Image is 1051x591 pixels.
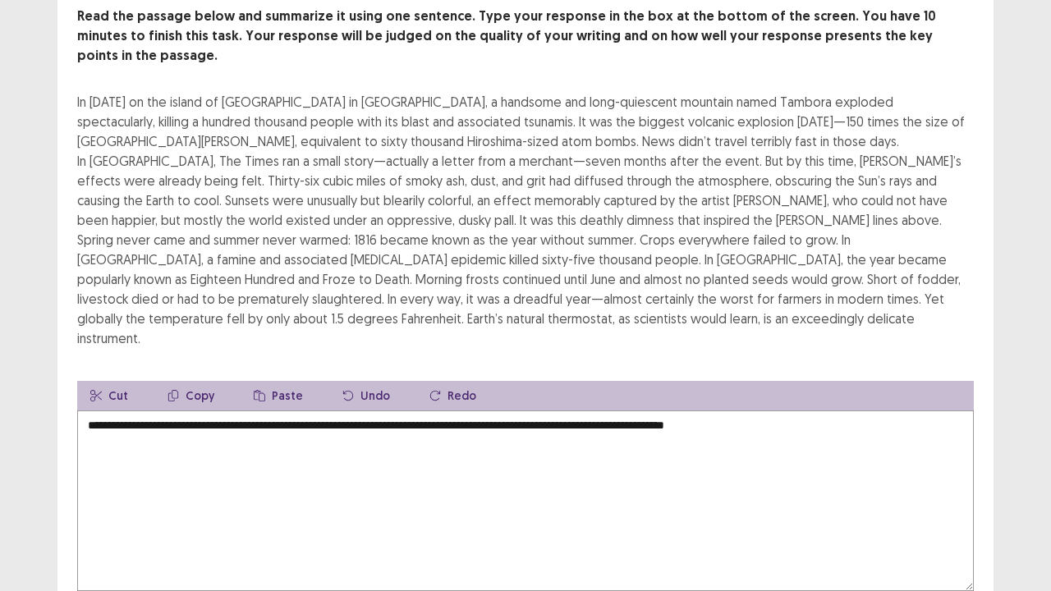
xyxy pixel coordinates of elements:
button: Paste [241,381,316,410]
button: Redo [416,381,489,410]
button: Cut [77,381,141,410]
button: Undo [329,381,403,410]
div: In [DATE] on the island of [GEOGRAPHIC_DATA] in [GEOGRAPHIC_DATA], a handsome and long-quiescent ... [77,92,974,348]
p: Read the passage below and summarize it using one sentence. Type your response in the box at the ... [77,7,974,66]
button: Copy [154,381,227,410]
